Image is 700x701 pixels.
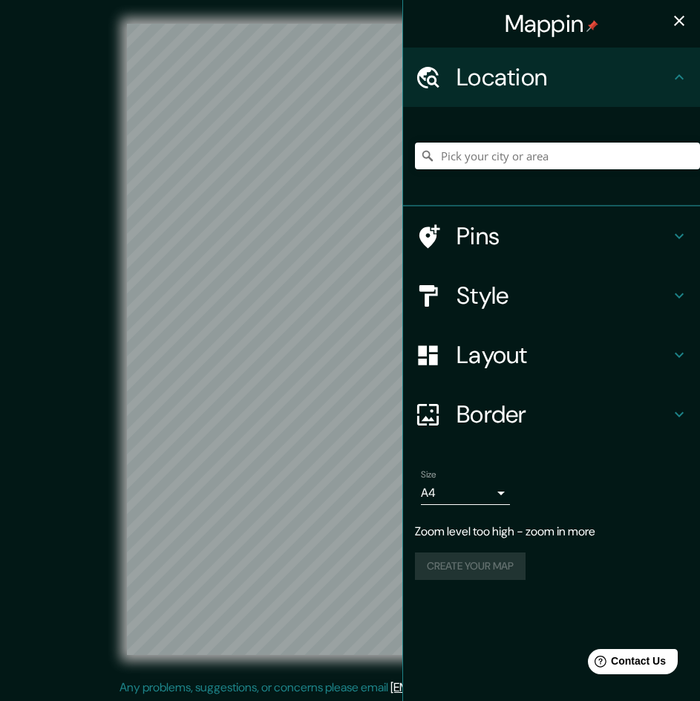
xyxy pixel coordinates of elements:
[403,48,700,107] div: Location
[457,340,670,370] h4: Layout
[415,523,688,541] p: Zoom level too high - zoom in more
[457,400,670,429] h4: Border
[568,643,684,685] iframe: Help widget launcher
[127,24,573,655] canvas: Map
[390,679,574,695] a: [EMAIL_ADDRESS][DOMAIN_NAME]
[457,62,670,92] h4: Location
[457,281,670,310] h4: Style
[421,469,436,481] label: Size
[505,9,599,39] h4: Mappin
[120,679,576,697] p: Any problems, suggestions, or concerns please email .
[403,325,700,385] div: Layout
[403,206,700,266] div: Pins
[415,143,700,169] input: Pick your city or area
[403,385,700,444] div: Border
[457,221,670,251] h4: Pins
[421,481,510,505] div: A4
[403,266,700,325] div: Style
[586,20,598,32] img: pin-icon.png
